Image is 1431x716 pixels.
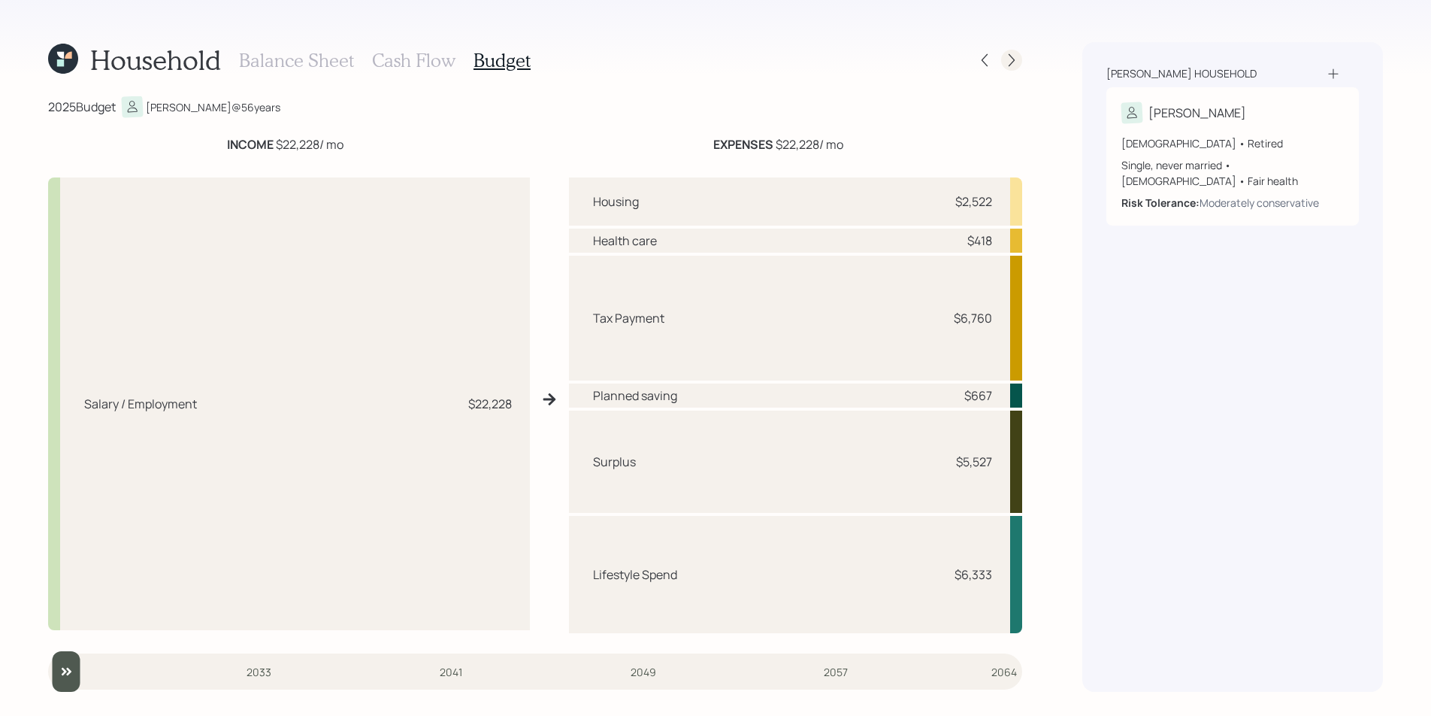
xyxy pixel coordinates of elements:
h3: Budget [473,50,531,71]
div: Moderately conservative [1200,195,1319,211]
div: $667 [964,387,992,405]
div: Surplus [593,453,636,471]
div: [PERSON_NAME] @ 56 years [146,99,280,115]
div: Housing [593,193,639,211]
div: Salary / Employment [84,395,197,413]
h3: Balance Sheet [239,50,354,71]
div: [PERSON_NAME] [1148,104,1246,122]
div: Single, never married • [DEMOGRAPHIC_DATA] • Fair health [1121,157,1344,189]
div: $22,228 [468,395,512,413]
h1: Household [90,44,221,76]
div: Health care [593,232,657,250]
div: Tax Payment [593,309,664,327]
h3: Cash Flow [372,50,455,71]
b: Risk Tolerance: [1121,196,1200,210]
b: EXPENSES [713,136,773,153]
div: $5,527 [956,453,992,471]
div: $418 [967,232,992,250]
div: $6,760 [954,309,992,327]
div: $6,333 [955,566,992,584]
div: 2025 Budget [48,98,116,116]
div: Planned saving [593,387,677,405]
div: $2,522 [955,193,992,211]
div: $22,228 / mo [713,135,843,153]
b: INCOME [227,136,274,153]
div: $22,228 / mo [227,135,343,153]
div: [PERSON_NAME] household [1106,66,1257,81]
div: [DEMOGRAPHIC_DATA] • Retired [1121,135,1344,151]
div: Lifestyle Spend [593,566,677,584]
